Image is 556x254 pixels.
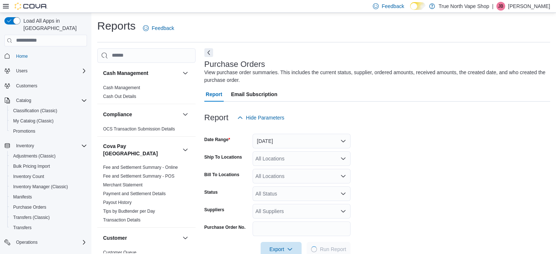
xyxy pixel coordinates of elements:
[204,172,239,178] label: Bill To Locations
[382,3,404,10] span: Feedback
[7,223,90,233] button: Transfers
[103,143,179,157] button: Cova Pay [GEOGRAPHIC_DATA]
[103,182,143,187] a: Merchant Statement
[103,111,179,118] button: Compliance
[13,238,87,247] span: Operations
[103,191,166,196] a: Payment and Settlement Details
[204,69,546,84] div: View purchase order summaries. This includes the current status, supplier, ordered amounts, recei...
[16,98,31,103] span: Catalog
[7,182,90,192] button: Inventory Manager (Classic)
[10,213,87,222] span: Transfers (Classic)
[204,154,242,160] label: Ship To Locations
[13,67,87,75] span: Users
[13,81,40,90] a: Customers
[492,2,493,11] p: |
[103,94,136,99] a: Cash Out Details
[204,189,218,195] label: Status
[340,173,346,179] button: Open list of options
[103,209,155,214] a: Tips by Budtender per Day
[204,137,230,143] label: Date Range
[16,239,38,245] span: Operations
[10,193,87,201] span: Manifests
[103,85,140,90] a: Cash Management
[13,184,68,190] span: Inventory Manager (Classic)
[13,52,31,61] a: Home
[10,162,53,171] a: Bulk Pricing Import
[13,118,54,124] span: My Catalog (Classic)
[10,152,58,160] a: Adjustments (Classic)
[10,182,71,191] a: Inventory Manager (Classic)
[10,172,87,181] span: Inventory Count
[253,134,351,148] button: [DATE]
[20,17,87,32] span: Load All Apps in [GEOGRAPHIC_DATA]
[13,163,50,169] span: Bulk Pricing Import
[103,164,178,170] span: Fee and Settlement Summary - Online
[10,106,87,115] span: Classification (Classic)
[7,126,90,136] button: Promotions
[16,83,37,89] span: Customers
[13,141,37,150] button: Inventory
[181,234,190,242] button: Customer
[410,2,425,10] input: Dark Mode
[10,203,49,212] a: Purchase Orders
[7,202,90,212] button: Purchase Orders
[204,207,224,213] label: Suppliers
[204,224,246,230] label: Purchase Order No.
[13,96,34,105] button: Catalog
[10,106,60,115] a: Classification (Classic)
[246,114,284,121] span: Hide Parameters
[152,24,174,32] span: Feedback
[103,191,166,197] span: Payment and Settlement Details
[103,111,132,118] h3: Compliance
[13,96,87,105] span: Catalog
[10,117,87,125] span: My Catalog (Classic)
[1,141,90,151] button: Inventory
[103,208,155,214] span: Tips by Budtender per Day
[97,83,196,104] div: Cash Management
[10,127,38,136] a: Promotions
[311,246,318,253] span: Loading
[10,162,87,171] span: Bulk Pricing Import
[10,172,47,181] a: Inventory Count
[10,127,87,136] span: Promotions
[7,116,90,126] button: My Catalog (Classic)
[7,171,90,182] button: Inventory Count
[10,152,87,160] span: Adjustments (Classic)
[13,128,35,134] span: Promotions
[15,3,48,10] img: Cova
[13,215,50,220] span: Transfers (Classic)
[10,117,57,125] a: My Catalog (Classic)
[16,68,27,74] span: Users
[103,126,175,132] a: OCS Transaction Submission Details
[7,161,90,171] button: Bulk Pricing Import
[234,110,287,125] button: Hide Parameters
[13,225,31,231] span: Transfers
[103,165,178,170] a: Fee and Settlement Summary - Online
[140,21,177,35] a: Feedback
[97,163,196,227] div: Cova Pay [GEOGRAPHIC_DATA]
[103,217,140,223] a: Transaction Details
[181,110,190,119] button: Compliance
[10,203,87,212] span: Purchase Orders
[10,193,35,201] a: Manifests
[103,173,174,179] span: Fee and Settlement Summary - POS
[181,145,190,154] button: Cova Pay [GEOGRAPHIC_DATA]
[13,81,87,90] span: Customers
[1,80,90,91] button: Customers
[231,87,277,102] span: Email Subscription
[13,204,46,210] span: Purchase Orders
[103,69,148,77] h3: Cash Management
[13,108,57,114] span: Classification (Classic)
[439,2,489,11] p: True North Vape Shop
[103,174,174,179] a: Fee and Settlement Summary - POS
[496,2,505,11] div: Jeff Butcher
[340,208,346,214] button: Open list of options
[97,19,136,33] h1: Reports
[181,69,190,77] button: Cash Management
[10,213,53,222] a: Transfers (Classic)
[13,238,41,247] button: Operations
[16,53,28,59] span: Home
